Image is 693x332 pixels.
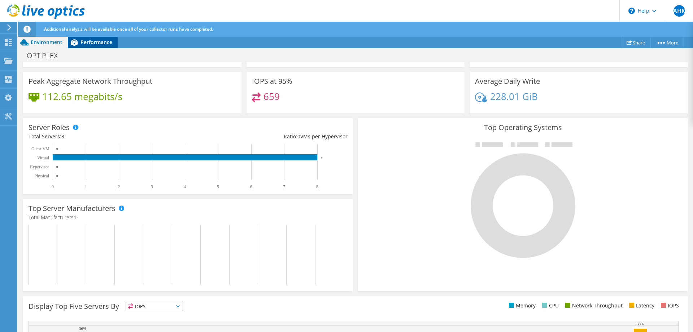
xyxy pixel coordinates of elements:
text: 7 [283,184,285,189]
text: 2 [118,184,120,189]
text: 0 [56,174,58,178]
h3: Server Roles [29,124,70,131]
span: Environment [31,39,62,46]
text: 8 [321,156,323,160]
text: 0 [56,147,58,151]
h4: 228.01 GiB [490,92,538,100]
text: Guest VM [31,146,49,151]
text: 38% [637,322,644,326]
h4: Total Manufacturers: [29,214,348,221]
text: 5 [217,184,219,189]
text: 0 [52,184,54,189]
text: 0 [56,165,58,169]
li: IOPS [659,302,679,310]
text: 1 [85,184,87,189]
text: 4 [184,184,186,189]
a: More [650,37,684,48]
h3: Average Daily Write [475,77,540,85]
span: Performance [80,39,112,46]
span: IOPS [126,302,183,311]
h3: Peak Aggregate Network Throughput [29,77,152,85]
a: Share [621,37,651,48]
span: 8 [61,133,64,140]
span: 0 [75,214,78,221]
h1: OPTIPLEX [23,52,69,60]
span: AHK [674,5,685,17]
text: Physical [34,173,49,178]
span: 0 [297,133,300,140]
li: Network Throughput [563,302,623,310]
h3: IOPS at 95% [252,77,292,85]
text: Hypervisor [30,164,49,169]
li: Memory [507,302,536,310]
h3: Top Server Manufacturers [29,204,115,212]
li: CPU [540,302,559,310]
text: 8 [316,184,318,189]
text: 36% [79,326,86,331]
h4: 659 [263,92,280,100]
text: 6 [250,184,252,189]
text: 3 [151,184,153,189]
div: Ratio: VMs per Hypervisor [188,133,348,141]
div: Total Servers: [29,133,188,141]
h4: 112.65 megabits/s [42,92,122,100]
text: Virtual [37,155,49,160]
svg: \n [628,8,635,14]
li: Latency [627,302,654,310]
span: Additional analysis will be available once all of your collector runs have completed. [44,26,213,32]
h3: Top Operating Systems [363,124,683,131]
